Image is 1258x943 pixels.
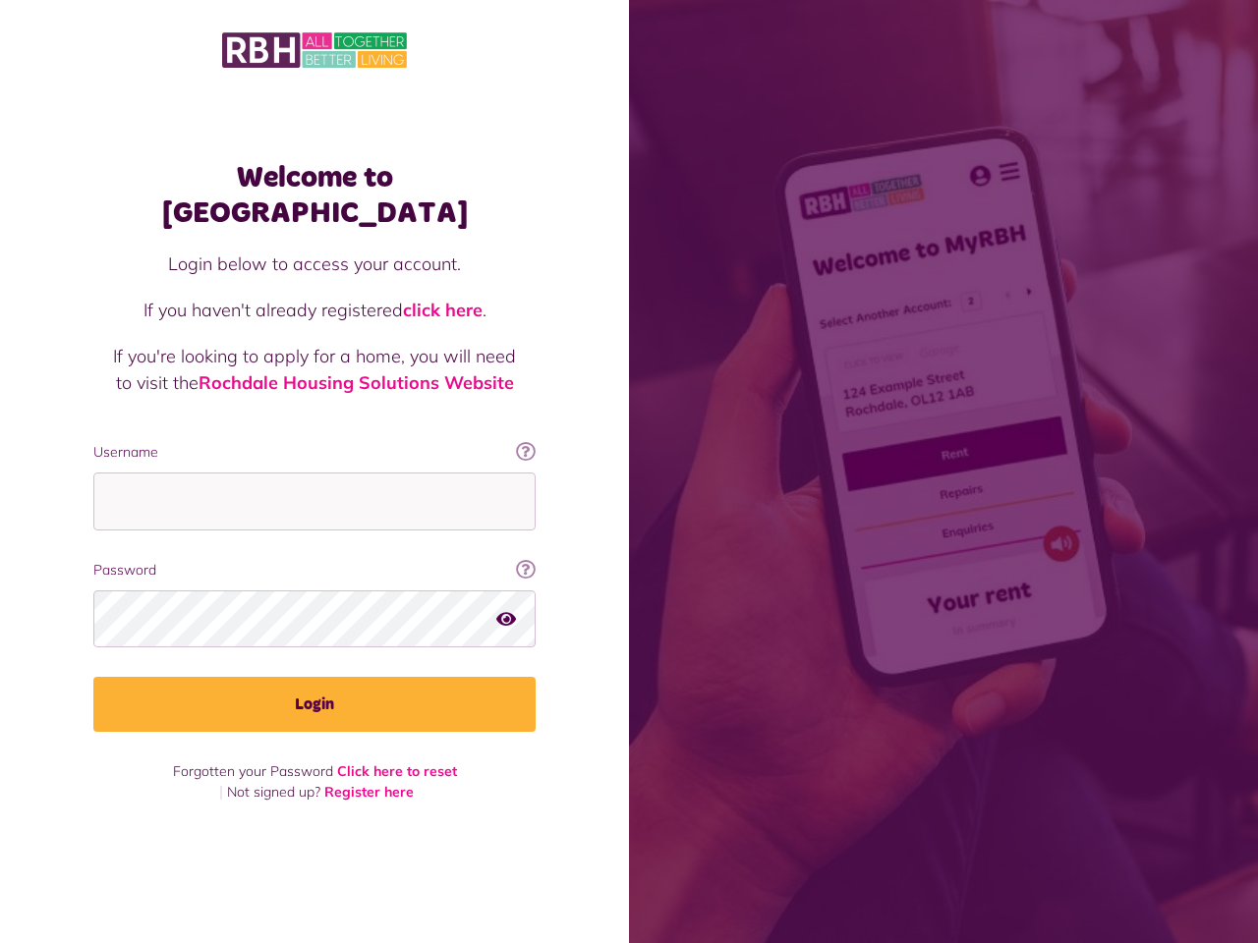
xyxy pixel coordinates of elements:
[199,371,514,394] a: Rochdale Housing Solutions Website
[173,762,333,780] span: Forgotten your Password
[113,297,516,323] p: If you haven't already registered .
[113,250,516,277] p: Login below to access your account.
[337,762,457,780] a: Click here to reset
[324,783,414,801] a: Register here
[93,442,536,463] label: Username
[93,560,536,581] label: Password
[93,160,536,231] h1: Welcome to [GEOGRAPHIC_DATA]
[222,29,407,71] img: MyRBH
[227,783,320,801] span: Not signed up?
[113,343,516,396] p: If you're looking to apply for a home, you will need to visit the
[403,299,483,321] a: click here
[93,677,536,732] button: Login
